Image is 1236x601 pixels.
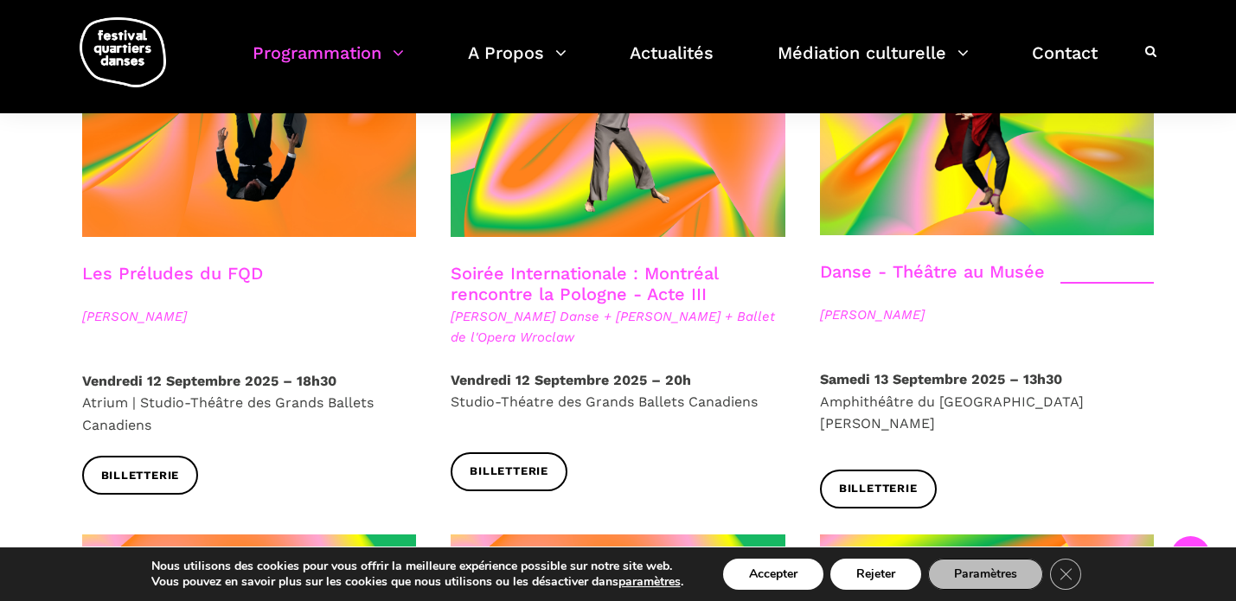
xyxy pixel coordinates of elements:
button: Rejeter [830,559,921,590]
button: Paramètres [928,559,1043,590]
button: Close GDPR Cookie Banner [1050,559,1081,590]
a: A Propos [468,38,567,89]
a: Billetterie [451,452,567,491]
p: Amphithéâtre du [GEOGRAPHIC_DATA][PERSON_NAME] [820,368,1155,435]
a: Danse - Théâtre au Musée [820,261,1045,282]
img: logo-fqd-med [80,17,166,87]
a: Billetterie [82,456,199,495]
a: Médiation culturelle [778,38,969,89]
span: [PERSON_NAME] [820,304,1155,325]
span: Billetterie [101,467,180,485]
span: [PERSON_NAME] Danse + [PERSON_NAME] + Ballet de l'Opera Wroclaw [451,306,785,348]
p: Vous pouvez en savoir plus sur les cookies que nous utilisons ou les désactiver dans . [151,574,683,590]
span: Billetterie [839,480,918,498]
p: Atrium | Studio-Théâtre des Grands Ballets Canadiens [82,370,417,437]
strong: Samedi 13 Septembre 2025 – 13h30 [820,371,1062,387]
span: [PERSON_NAME] [82,306,417,327]
button: paramètres [618,574,681,590]
p: Nous utilisons des cookies pour vous offrir la meilleure expérience possible sur notre site web. [151,559,683,574]
a: Les Préludes du FQD [82,263,263,284]
strong: Vendredi 12 Septembre 2025 – 20h [451,372,691,388]
a: Actualités [630,38,714,89]
a: Contact [1032,38,1098,89]
span: Billetterie [470,463,548,481]
a: Programmation [253,38,404,89]
a: Billetterie [820,470,937,508]
button: Accepter [723,559,823,590]
p: Studio-Théatre des Grands Ballets Canadiens [451,369,785,413]
strong: Vendredi 12 Septembre 2025 – 18h30 [82,373,336,389]
a: Soirée Internationale : Montréal rencontre la Pologne - Acte III [451,263,718,304]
